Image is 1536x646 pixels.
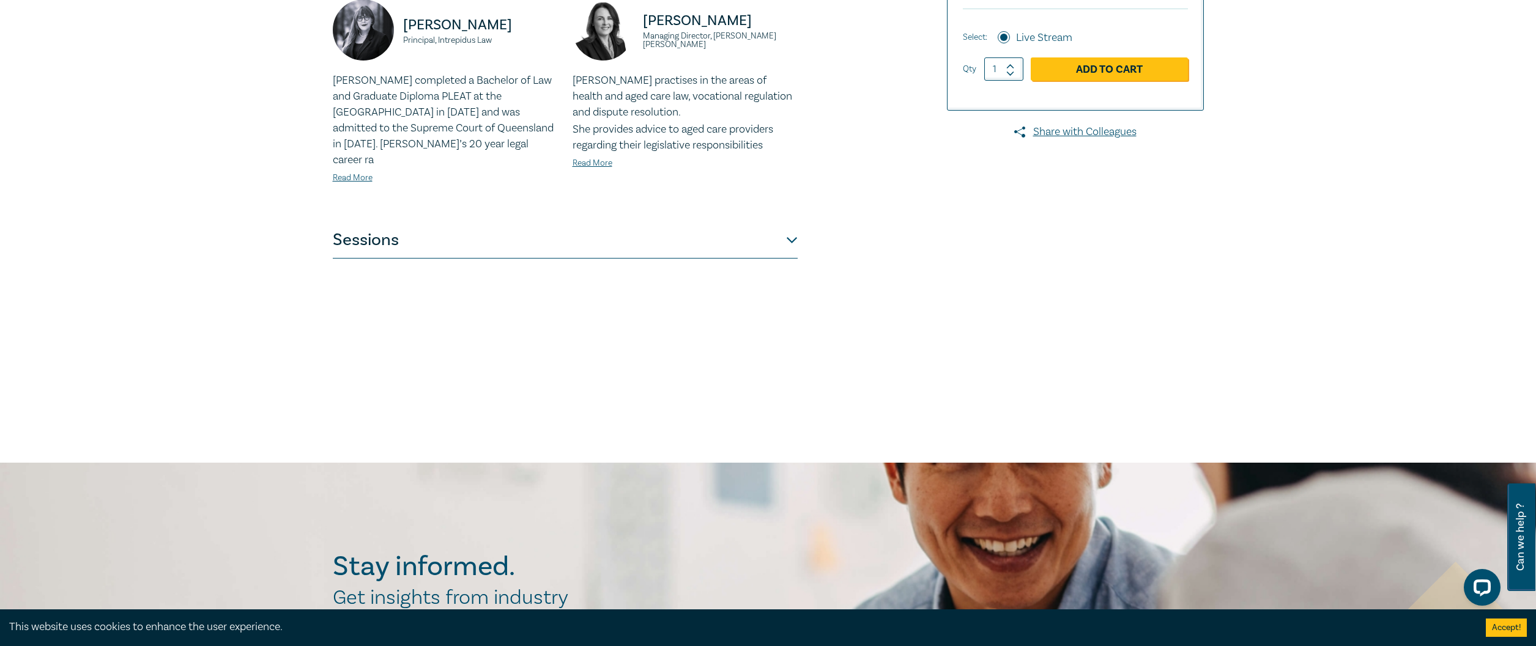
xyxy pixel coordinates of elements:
p: [PERSON_NAME] [643,11,798,31]
h2: Stay informed. [333,551,621,582]
a: Read More [573,158,612,169]
p: [PERSON_NAME] completed a Bachelor of Law and Graduate Diploma PLEAT at the [GEOGRAPHIC_DATA] in ... [333,73,558,168]
span: Select: [963,31,987,44]
button: Accept cookies [1486,618,1527,637]
label: Qty [963,62,976,76]
p: [PERSON_NAME] [403,15,558,35]
a: Share with Colleagues [947,124,1204,140]
p: [PERSON_NAME] practises in the areas of health and aged care law, vocational regulation and dispu... [573,73,798,120]
a: Read More [333,172,373,183]
small: Managing Director, [PERSON_NAME] [PERSON_NAME] [643,32,798,49]
span: Can we help ? [1515,491,1526,584]
label: Live Stream [1016,30,1072,46]
input: 1 [984,57,1023,81]
div: This website uses cookies to enhance the user experience. [9,619,1467,635]
iframe: LiveChat chat widget [1454,564,1505,615]
button: Sessions [333,222,798,259]
small: Principal, Intrepidus Law [403,36,558,45]
a: Add to Cart [1031,57,1188,81]
p: She provides advice to aged care providers regarding their legislative responsibilities [573,122,798,153]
